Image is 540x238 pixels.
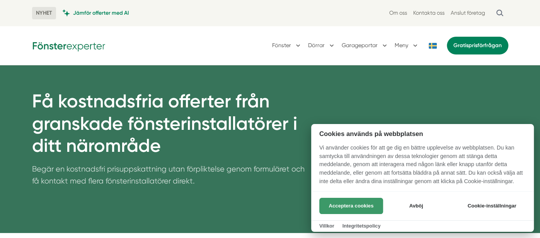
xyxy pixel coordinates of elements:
[342,223,380,229] a: Integritetspolicy
[385,198,447,214] button: Avböj
[311,144,534,191] p: Vi använder cookies för att ge dig en bättre upplevelse av webbplatsen. Du kan samtycka till anvä...
[311,130,534,138] h2: Cookies används på webbplatsen
[319,198,383,214] button: Acceptera cookies
[319,223,334,229] a: Villkor
[458,198,526,214] button: Cookie-inställningar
